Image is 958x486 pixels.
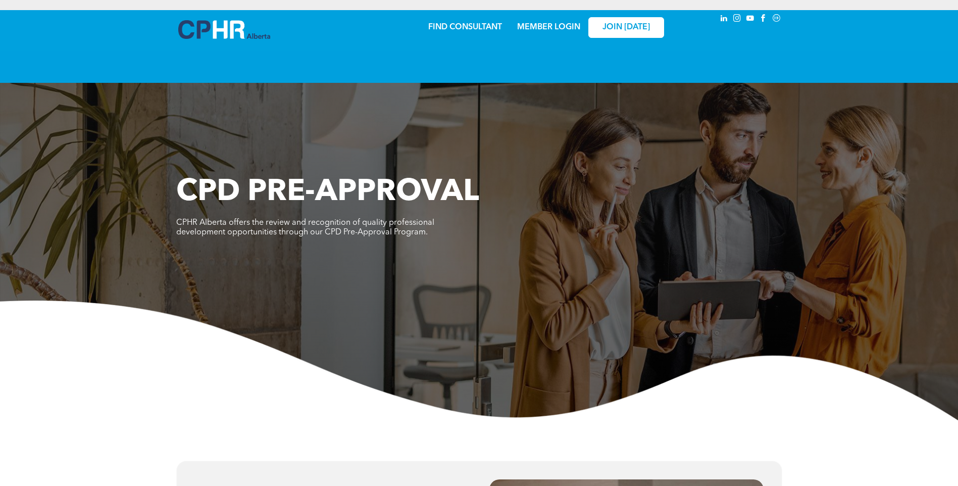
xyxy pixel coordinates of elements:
[176,219,434,236] span: CPHR Alberta offers the review and recognition of quality professional development opportunities ...
[176,177,479,208] span: CPD PRE-APPROVAL
[719,13,730,26] a: linkedin
[758,13,769,26] a: facebook
[732,13,743,26] a: instagram
[517,23,580,31] a: MEMBER LOGIN
[771,13,782,26] a: Social network
[588,17,664,38] a: JOIN [DATE]
[602,23,650,32] span: JOIN [DATE]
[745,13,756,26] a: youtube
[428,23,502,31] a: FIND CONSULTANT
[178,20,270,39] img: A blue and white logo for cp alberta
